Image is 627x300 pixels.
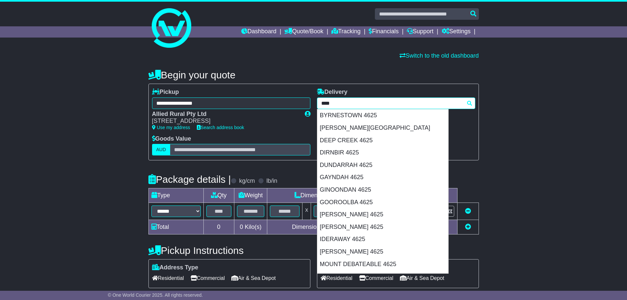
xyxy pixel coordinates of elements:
[191,273,225,283] span: Commercial
[317,134,448,147] div: DEEP CREEK 4625
[407,26,433,38] a: Support
[239,177,255,185] label: kg/cm
[234,188,267,203] td: Weight
[331,26,360,38] a: Tracking
[267,188,390,203] td: Dimensions (L x W x H)
[317,89,348,96] label: Delivery
[317,184,448,196] div: GINOONDAN 4625
[241,26,276,38] a: Dashboard
[317,258,448,271] div: MOUNT DEBATEABLE 4625
[317,208,448,221] div: [PERSON_NAME] 4625
[152,111,298,118] div: Allied Rural Pty Ltd
[266,177,277,185] label: lb/in
[152,144,170,155] label: AUD
[152,89,179,96] label: Pickup
[240,224,243,230] span: 0
[465,224,471,230] a: Add new item
[359,273,393,283] span: Commercial
[442,26,471,38] a: Settings
[152,264,198,271] label: Address Type
[148,220,203,234] td: Total
[203,220,234,234] td: 0
[317,97,475,109] typeahead: Please provide city
[108,292,203,298] span: © One World Courier 2025. All rights reserved.
[317,196,448,209] div: GOOROOLBA 4625
[148,69,479,80] h4: Begin your quote
[321,273,353,283] span: Residential
[317,147,448,159] div: DIRNBIR 4625
[148,174,231,185] h4: Package details |
[317,233,448,246] div: IDERAWAY 4625
[317,221,448,233] div: [PERSON_NAME] 4625
[369,26,399,38] a: Financials
[317,171,448,184] div: GAYNDAH 4625
[317,246,448,258] div: [PERSON_NAME] 4625
[234,220,267,234] td: Kilo(s)
[465,208,471,214] a: Remove this item
[148,188,203,203] td: Type
[152,118,298,125] div: [STREET_ADDRESS]
[400,52,479,59] a: Switch to the old dashboard
[148,245,310,256] h4: Pickup Instructions
[231,273,276,283] span: Air & Sea Depot
[317,270,448,283] div: MOUNT [PERSON_NAME] 4625
[284,26,323,38] a: Quote/Book
[400,273,444,283] span: Air & Sea Depot
[152,135,191,143] label: Goods Value
[197,125,244,130] a: Search address book
[152,273,184,283] span: Residential
[152,125,190,130] a: Use my address
[302,203,311,220] td: x
[203,188,234,203] td: Qty
[317,159,448,172] div: DUNDARRAH 4625
[317,109,448,122] div: BYRNESTOWN 4625
[267,220,390,234] td: Dimensions in Centimetre(s)
[317,122,448,134] div: [PERSON_NAME][GEOGRAPHIC_DATA]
